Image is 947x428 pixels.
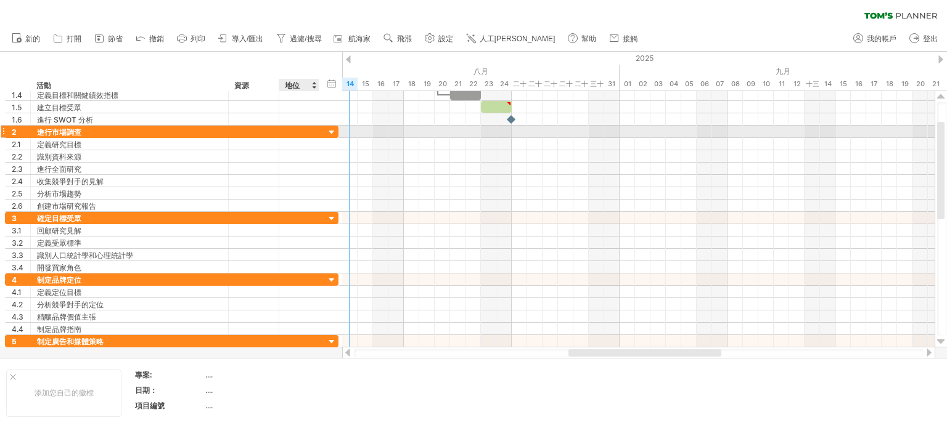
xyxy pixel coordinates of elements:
[37,152,81,161] font: 識別資料來源
[558,78,573,91] div: 2025年8月28日星期四
[388,78,404,91] div: 2025年8月17日星期日
[12,140,21,149] font: 2.1
[450,78,465,91] div: 2025年8月21日星期四
[12,152,22,161] font: 2.2
[37,189,81,198] font: 分析市場趨勢
[133,31,168,47] a: 撤銷
[666,78,681,91] div: 2025年9月4日星期四
[12,127,17,137] font: 2
[419,78,435,91] div: 2025年8月19日星期二
[12,251,23,260] font: 3.3
[886,79,893,88] font: 18
[37,275,81,285] font: 制定品牌定位
[923,34,938,43] font: 登出
[635,78,650,91] div: 2025年9月2日星期二
[544,79,557,101] font: 二十七
[866,78,882,91] div: 2025年9月17日星期三
[108,34,123,43] font: 節省
[397,34,412,43] font: 飛漲
[36,81,51,90] font: 活動
[897,78,912,91] div: 2025年9月19日星期五
[912,78,928,91] div: 2025年9月20日星期六
[404,78,419,91] div: 2025年8月18日星期一
[454,79,462,88] font: 21
[685,79,694,88] font: 05
[639,79,647,88] font: 02
[348,34,371,43] font: 航海家
[789,78,805,91] div: 2025年9月12日，星期五
[37,91,118,100] font: 定義目標和關鍵績效指標
[12,103,22,112] font: 1.5
[424,79,431,88] font: 19
[882,78,897,91] div: 2025年9月18日星期四
[763,79,770,88] font: 10
[377,79,385,88] font: 16
[135,401,165,410] font: 項目編號
[438,79,447,88] font: 20
[12,91,22,100] font: 1.4
[623,34,637,43] font: 接觸
[12,325,23,334] font: 4.4
[12,214,17,223] font: 3
[867,34,896,43] font: 我的帳戶
[149,34,164,43] font: 撤銷
[12,115,22,124] font: 1.6
[422,31,457,47] a: 設定
[485,79,493,88] font: 23
[774,78,789,91] div: 2025年9月11日，星期四
[174,31,209,47] a: 列印
[37,226,81,235] font: 回顧研究見解
[37,115,93,124] font: 進行 SWOT 分析
[805,78,820,91] div: 2025年9月13日星期六
[820,78,835,91] div: 2025年9月14日星期日
[12,288,22,297] font: 4.1
[850,31,900,47] a: 我的帳戶
[37,337,104,346] font: 制定廣告和媒體策略
[12,226,22,235] font: 3.1
[496,78,512,91] div: 2025年8月24日星期日
[624,79,631,88] font: 01
[500,79,509,88] font: 24
[37,201,96,211] font: 創建市場研究報告
[480,34,555,43] font: 人工[PERSON_NAME]
[636,54,654,63] font: 2025
[465,78,481,91] div: 2025年8月22日星期五
[332,31,374,47] a: 航海家
[793,79,801,88] font: 12
[37,214,81,223] font: 確定目標受眾
[712,78,728,91] div: 2025年9月7日星期日
[670,79,678,88] font: 04
[37,164,81,174] font: 進行全面研究
[575,79,588,101] font: 二十九
[438,34,453,43] font: 設定
[37,263,81,272] font: 開發買家角色
[12,300,23,309] font: 4.2
[135,370,152,379] font: 專案:
[650,78,666,91] div: 2025年9月3日星期三
[840,79,847,88] font: 15
[358,78,373,91] div: 2025年8月15日星期五
[12,263,23,272] font: 3.4
[215,31,267,47] a: 導入/匯出
[408,79,416,88] font: 18
[25,34,40,43] font: 新的
[608,79,615,88] font: 31
[12,189,22,198] font: 2.5
[142,65,620,78] div: 2025年8月
[469,79,478,88] font: 22
[481,78,496,91] div: 2025年8月23日星期六
[135,386,157,395] font: 日期：
[589,78,604,91] div: 2025年8月30日星期六
[37,127,81,137] font: 進行市場調查
[731,79,740,88] font: 08
[362,79,369,88] font: 15
[12,177,23,186] font: 2.4
[37,325,81,334] font: 制定品牌指南
[12,164,23,174] font: 2.3
[234,81,249,90] font: 資源
[91,31,126,47] a: 節省
[779,79,785,88] font: 11
[606,31,641,47] a: 接觸
[191,34,205,43] font: 列印
[932,79,940,88] font: 21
